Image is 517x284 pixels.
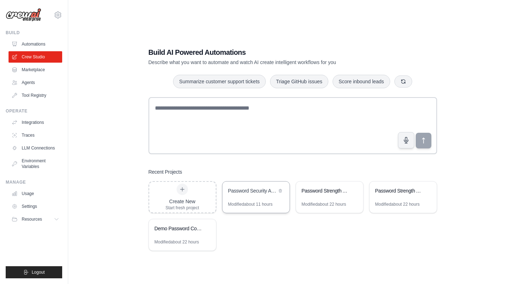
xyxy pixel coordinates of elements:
[375,187,424,194] div: Password Strength Analyzer
[155,225,203,232] div: Demo Password Compliance Checker
[166,198,199,205] div: Create New
[6,108,62,114] div: Operate
[9,130,62,141] a: Traces
[9,64,62,75] a: Marketplace
[32,269,45,275] span: Logout
[228,187,277,194] div: Password Security Assessment Pipeline
[9,201,62,212] a: Settings
[9,90,62,101] a: Tool Registry
[9,214,62,225] button: Resources
[375,201,420,207] div: Modified about 22 hours
[149,47,387,57] h1: Build AI Powered Automations
[394,75,412,88] button: Get new suggestions
[398,132,414,148] button: Click to speak your automation idea
[9,117,62,128] a: Integrations
[302,187,350,194] div: Password Strength Analyzer
[149,59,387,66] p: Describe what you want to automate and watch AI create intelligent workflows for you
[6,179,62,185] div: Manage
[277,187,284,194] button: Delete project
[9,38,62,50] a: Automations
[9,77,62,88] a: Agents
[9,188,62,199] a: Usage
[302,201,346,207] div: Modified about 22 hours
[6,8,41,22] img: Logo
[333,75,390,88] button: Score inbound leads
[270,75,328,88] button: Triage GitHub issues
[173,75,265,88] button: Summarize customer support tickets
[6,30,62,36] div: Build
[6,266,62,278] button: Logout
[228,201,273,207] div: Modified about 11 hours
[149,168,182,175] h3: Recent Projects
[481,250,517,284] iframe: Chat Widget
[22,216,42,222] span: Resources
[166,205,199,211] div: Start fresh project
[9,142,62,154] a: LLM Connections
[9,155,62,172] a: Environment Variables
[155,239,199,245] div: Modified about 22 hours
[9,51,62,63] a: Crew Studio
